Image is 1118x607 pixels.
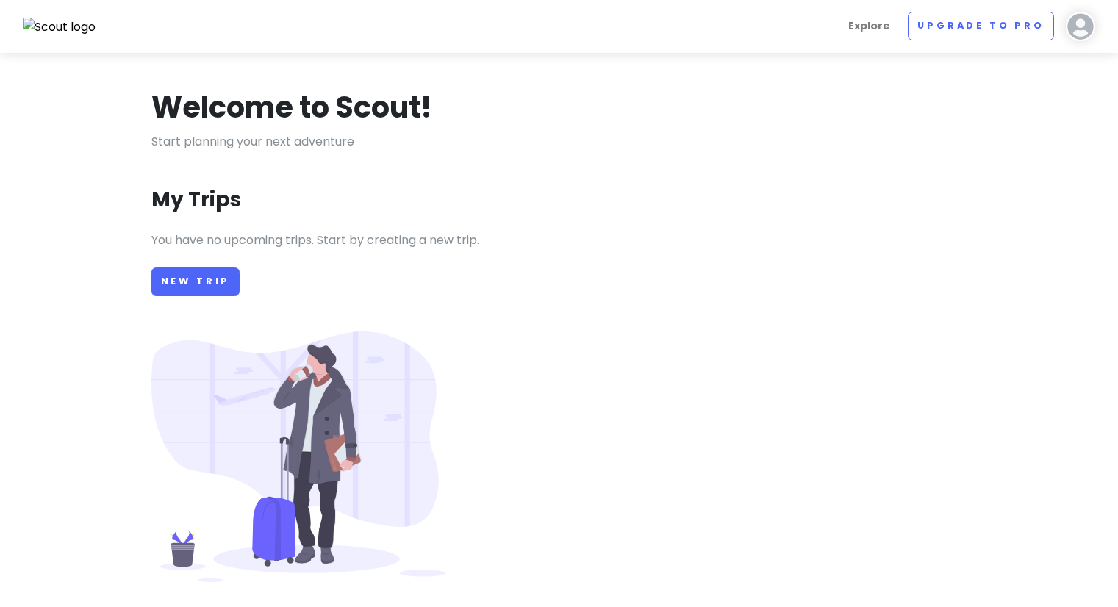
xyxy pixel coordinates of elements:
img: User profile [1066,12,1095,41]
p: You have no upcoming trips. Start by creating a new trip. [151,231,967,250]
img: Person with luggage at airport [151,331,445,582]
img: Scout logo [23,18,96,37]
p: Start planning your next adventure [151,132,967,151]
h1: Welcome to Scout! [151,88,432,126]
h3: My Trips [151,187,241,213]
a: Upgrade to Pro [908,12,1054,40]
a: Explore [842,12,896,40]
a: New Trip [151,267,240,296]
